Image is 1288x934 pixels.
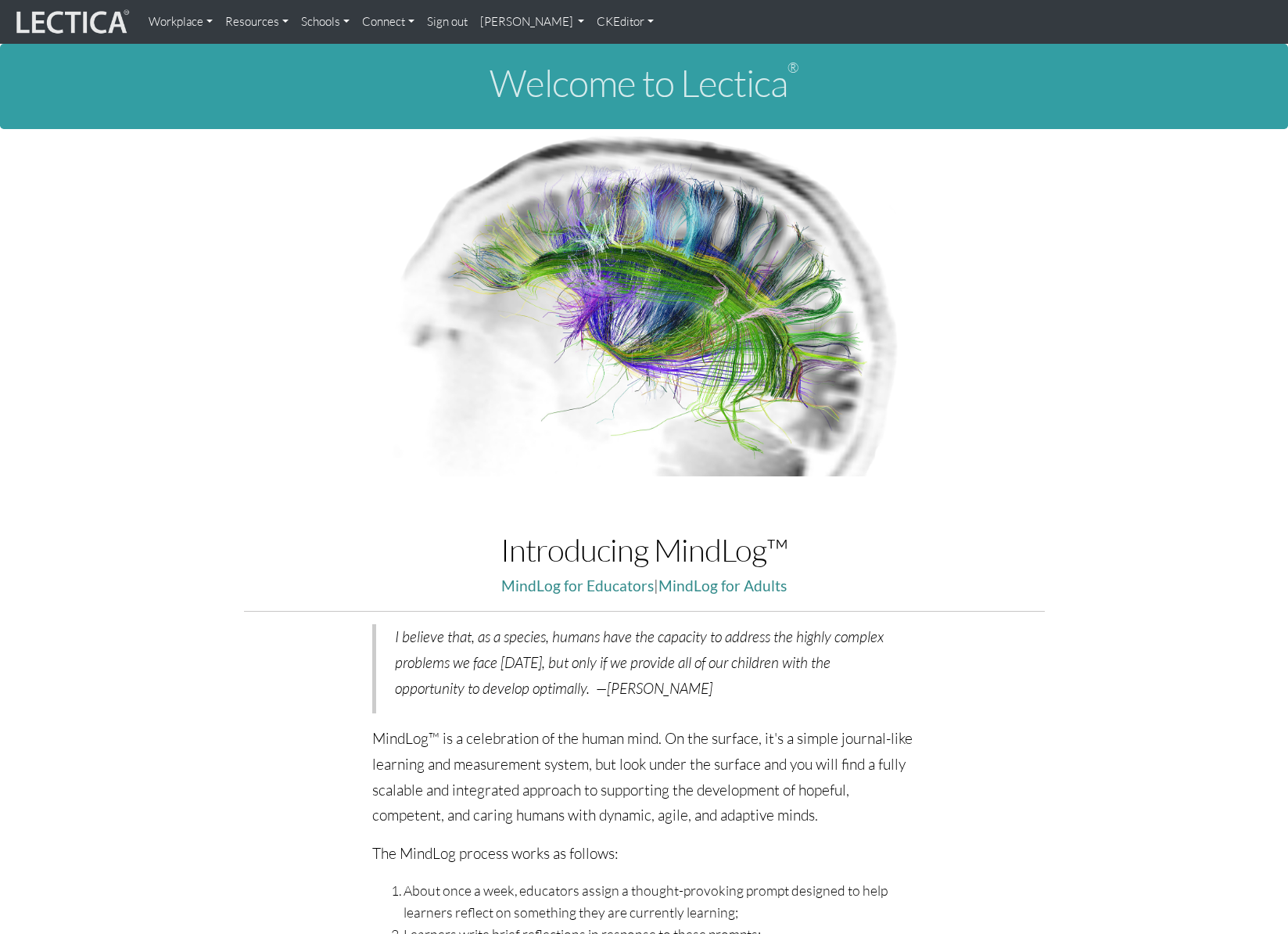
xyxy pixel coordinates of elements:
[474,6,591,38] a: [PERSON_NAME]
[142,6,219,38] a: Workplace
[788,59,798,76] sup: ®
[356,6,421,38] a: Connect
[244,533,1045,567] h1: Introducing MindLog™
[501,577,654,595] a: MindLog for Educators
[244,573,1045,599] p: |
[13,63,1275,104] h1: Welcome to Lectica
[395,624,897,701] p: I believe that, as a species, humans have the capacity to address the highly complex problems we ...
[590,6,660,38] a: CKEditor
[372,841,916,867] p: The MindLog process works as follows:
[404,879,916,923] li: About once a week, educators assign a thought-provoking prompt designed to help learners reflect ...
[421,6,474,38] a: Sign out
[384,129,905,476] img: Human Connectome Project Image
[658,577,787,595] a: MindLog for Adults
[13,7,130,37] img: lecticalive
[295,6,356,38] a: Schools
[219,6,295,38] a: Resources
[372,726,916,828] p: MindLog™ is a celebration of the human mind. On the surface, it's a simple journal-like learning ...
